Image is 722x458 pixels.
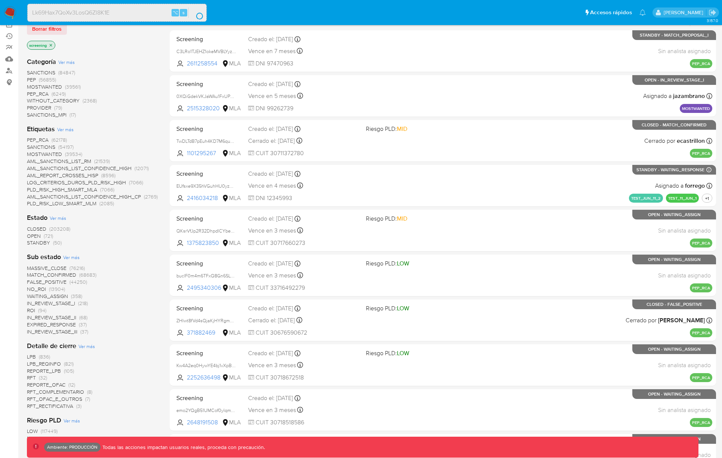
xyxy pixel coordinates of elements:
[709,9,716,16] a: Salir
[47,446,98,449] p: Ambiente: PRODUCCIÓN
[28,8,206,18] input: Buscar usuario o caso...
[639,9,646,16] a: Notificaciones
[101,444,265,451] p: Todas las acciones impactan usuarios reales, proceda con precaución.
[664,9,706,16] p: joaquin.dolcemascolo@mercadolibre.com
[188,7,204,18] button: search-icon
[173,9,178,16] span: ⌥
[707,18,718,24] span: 3.157.0
[182,9,185,16] span: s
[590,9,632,16] span: Accesos rápidos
